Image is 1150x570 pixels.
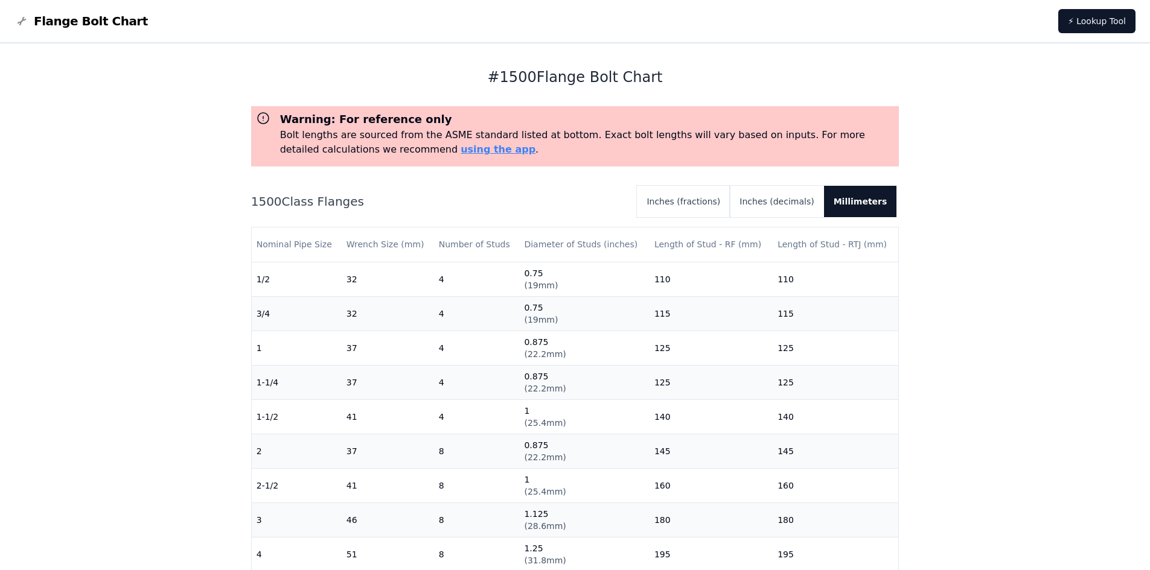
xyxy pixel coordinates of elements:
[1058,9,1136,33] a: ⚡ Lookup Tool
[252,227,342,262] th: Nominal Pipe Size
[434,262,520,296] td: 4
[773,468,898,502] td: 160
[252,331,342,365] td: 1
[524,487,566,496] span: ( 25.4mm )
[524,418,566,428] span: ( 25.4mm )
[342,399,434,434] td: 41
[773,262,898,296] td: 110
[519,296,649,331] td: 0.75
[519,502,649,537] td: 1.125
[519,434,649,468] td: 0.875
[461,144,535,155] a: using the app
[650,296,773,331] td: 115
[519,227,649,262] th: Diameter of Studs (inches)
[280,128,895,157] p: Bolt lengths are sourced from the ASME standard listed at bottom. Exact bolt lengths will vary ba...
[252,468,342,502] td: 2-1/2
[252,399,342,434] td: 1-1/2
[434,468,520,502] td: 8
[252,262,342,296] td: 1/2
[252,434,342,468] td: 2
[434,331,520,365] td: 4
[650,331,773,365] td: 125
[650,399,773,434] td: 140
[773,296,898,331] td: 115
[519,468,649,502] td: 1
[650,468,773,502] td: 160
[524,384,566,393] span: ( 22.2mm )
[252,502,342,537] td: 3
[342,227,434,262] th: Wrench Size (mm)
[434,227,520,262] th: Number of Studs
[650,227,773,262] th: Length of Stud - RF (mm)
[650,262,773,296] td: 110
[650,502,773,537] td: 180
[434,399,520,434] td: 4
[637,186,730,217] button: Inches (fractions)
[524,315,558,325] span: ( 19mm )
[519,399,649,434] td: 1
[773,399,898,434] td: 140
[251,68,899,87] h1: # 1500 Flange Bolt Chart
[650,434,773,468] td: 145
[14,13,148,30] a: Flange Bolt Chart LogoFlange Bolt Chart
[773,502,898,537] td: 180
[342,262,434,296] td: 32
[519,262,649,296] td: 0.75
[434,502,520,537] td: 8
[434,434,520,468] td: 8
[773,227,898,262] th: Length of Stud - RTJ (mm)
[434,296,520,331] td: 4
[524,556,566,565] span: ( 31.8mm )
[342,434,434,468] td: 37
[252,365,342,399] td: 1-1/4
[342,331,434,365] td: 37
[524,280,558,290] span: ( 19mm )
[34,13,148,30] span: Flange Bolt Chart
[342,365,434,399] td: 37
[342,502,434,537] td: 46
[650,365,773,399] td: 125
[773,331,898,365] td: 125
[519,365,649,399] td: 0.875
[14,14,29,28] img: Flange Bolt Chart Logo
[342,468,434,502] td: 41
[342,296,434,331] td: 32
[251,193,628,210] h2: 1500 Class Flanges
[824,186,897,217] button: Millimeters
[773,365,898,399] td: 125
[252,296,342,331] td: 3/4
[524,521,566,531] span: ( 28.6mm )
[773,434,898,468] td: 145
[524,349,566,359] span: ( 22.2mm )
[280,111,895,128] h3: Warning: For reference only
[434,365,520,399] td: 4
[730,186,823,217] button: Inches (decimals)
[519,331,649,365] td: 0.875
[524,452,566,462] span: ( 22.2mm )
